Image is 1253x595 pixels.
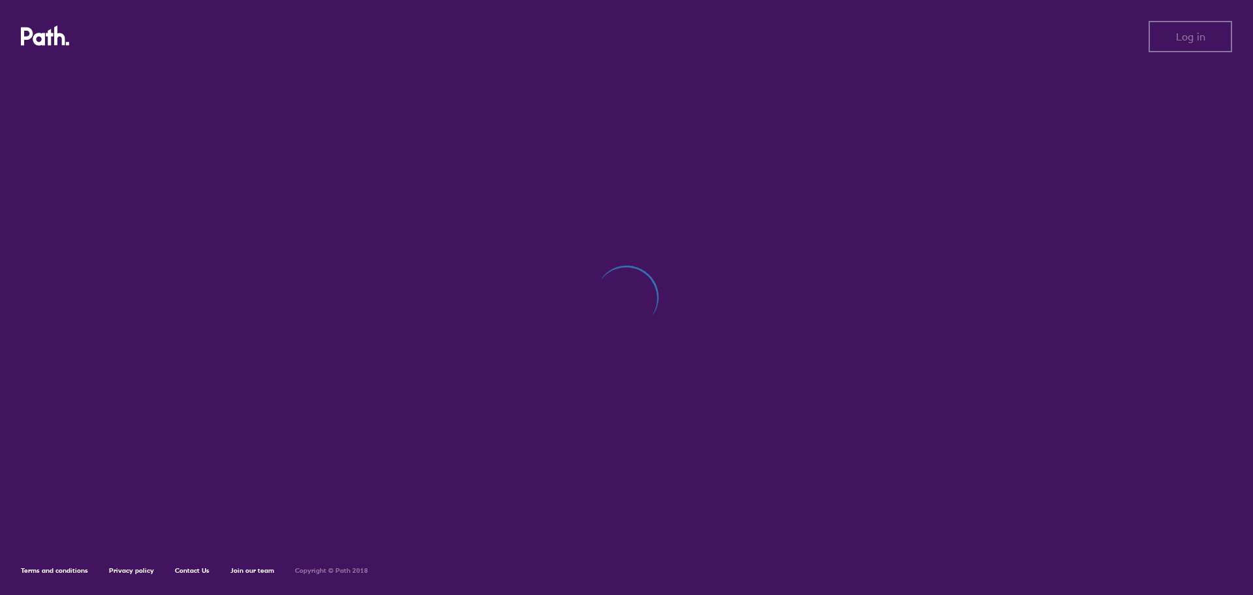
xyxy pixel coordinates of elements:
[21,566,88,575] a: Terms and conditions
[230,566,274,575] a: Join our team
[109,566,154,575] a: Privacy policy
[1176,31,1205,42] span: Log in
[1149,21,1232,52] button: Log in
[175,566,209,575] a: Contact Us
[295,567,368,575] h6: Copyright © Path 2018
